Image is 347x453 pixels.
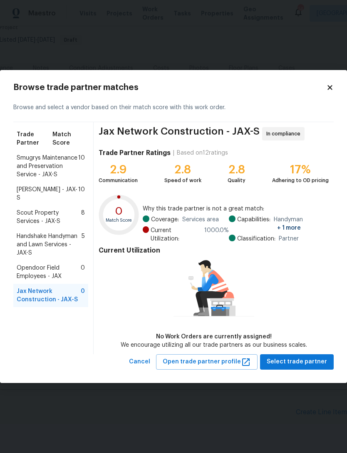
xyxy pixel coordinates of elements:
[17,287,81,304] span: Jax Network Construction - JAX-S
[164,165,201,174] div: 2.8
[99,176,138,185] div: Communication
[151,215,179,224] span: Coverage:
[121,341,307,349] div: We encourage utilizing all our trade partners as our business scales.
[99,149,171,157] h4: Trade Partner Ratings
[52,130,85,147] span: Match Score
[126,354,154,370] button: Cancel
[106,218,132,223] text: Match Score
[151,226,201,243] span: Current Utilization:
[99,246,329,255] h4: Current Utilization
[266,130,304,138] span: In compliance
[272,176,329,185] div: Adhering to OD pricing
[129,357,150,367] span: Cancel
[17,232,82,257] span: Handshake Handyman and Lawn Services - JAX-S
[17,154,78,179] span: Smugrys Maintenance and Preservation Service - JAX-S
[99,165,138,174] div: 2.9
[81,264,85,280] span: 0
[13,93,334,122] div: Browse and select a vendor based on their match score with this work order.
[267,357,327,367] span: Select trade partner
[272,165,329,174] div: 17%
[99,127,260,140] span: Jax Network Construction - JAX-S
[277,225,301,231] span: + 1 more
[78,185,85,202] span: 10
[182,215,219,224] span: Services area
[228,165,245,174] div: 2.8
[237,235,275,243] span: Classification:
[81,287,85,304] span: 0
[13,83,326,92] h2: Browse trade partner matches
[164,176,201,185] div: Speed of work
[204,226,229,243] span: 1000.0 %
[260,354,334,370] button: Select trade partner
[237,215,270,232] span: Capabilities:
[163,357,251,367] span: Open trade partner profile
[274,215,329,232] span: Handyman
[279,235,299,243] span: Partner
[17,130,52,147] span: Trade Partner
[115,206,123,217] text: 0
[171,149,177,157] div: |
[143,205,329,213] span: Why this trade partner is not a great match:
[228,176,245,185] div: Quality
[81,209,85,225] span: 8
[17,264,81,280] span: Opendoor Field Employees - JAX
[177,149,228,157] div: Based on 12 ratings
[17,185,78,202] span: [PERSON_NAME] - JAX-S
[17,209,81,225] span: Scout Property Services - JAX-S
[78,154,85,179] span: 10
[82,232,85,257] span: 5
[156,354,258,370] button: Open trade partner profile
[121,333,307,341] div: No Work Orders are currently assigned!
